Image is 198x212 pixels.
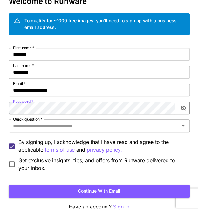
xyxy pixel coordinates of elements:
button: Open [179,121,188,130]
label: Password [13,99,33,104]
label: First name [13,45,34,50]
p: privacy policy. [87,146,122,154]
p: By signing up, I acknowledge that I have read and agree to the applicable and [18,138,185,154]
button: By signing up, I acknowledge that I have read and agree to the applicable and privacy policy. [45,146,75,154]
div: To qualify for ~1000 free images, you’ll need to sign up with a business email address. [24,17,185,31]
button: Sign in [113,203,129,211]
button: toggle password visibility [178,102,189,114]
span: Get exclusive insights, tips, and offers from Runware delivered to your inbox. [18,156,185,172]
label: Last name [13,63,34,68]
p: terms of use [45,146,75,154]
button: Continue with email [9,185,190,198]
button: By signing up, I acknowledge that I have read and agree to the applicable terms of use and [87,146,122,154]
label: Email [13,81,25,86]
p: Have an account? [9,203,190,211]
label: Quick question [13,117,42,122]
